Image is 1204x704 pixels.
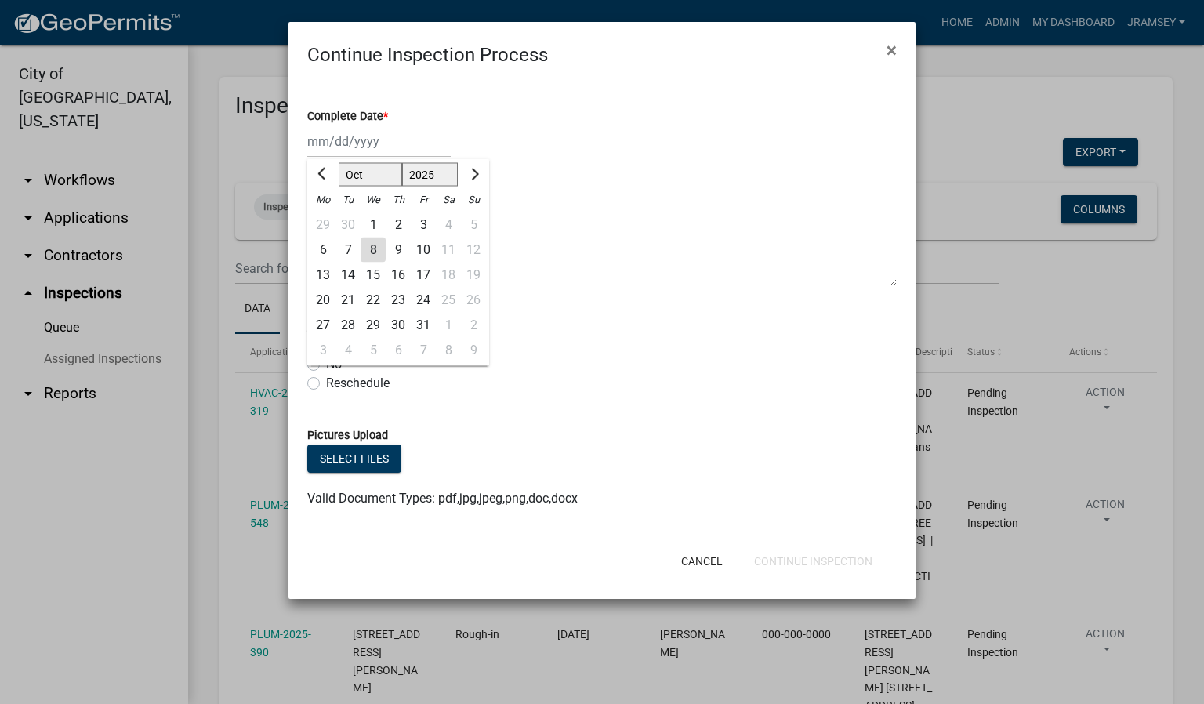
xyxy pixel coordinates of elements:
div: Tuesday, October 14, 2025 [335,263,361,288]
div: Tu [335,187,361,212]
select: Select month [339,163,402,187]
div: 13 [310,263,335,288]
div: 8 [361,238,386,263]
div: 10 [411,238,436,263]
div: Su [461,187,486,212]
div: 14 [335,263,361,288]
div: 3 [411,212,436,238]
div: 16 [386,263,411,288]
div: Friday, October 3, 2025 [411,212,436,238]
div: Fr [411,187,436,212]
div: 4 [335,338,361,363]
div: Wednesday, November 5, 2025 [361,338,386,363]
div: 1 [361,212,386,238]
button: Previous month [314,162,332,187]
div: Wednesday, October 8, 2025 [361,238,386,263]
div: 30 [386,313,411,338]
div: Wednesday, October 1, 2025 [361,212,386,238]
button: Select files [307,445,401,473]
div: Sa [436,187,461,212]
div: Thursday, October 16, 2025 [386,263,411,288]
div: Wednesday, October 29, 2025 [361,313,386,338]
div: 15 [361,263,386,288]
div: 21 [335,288,361,313]
label: Reschedule [326,374,390,393]
div: Wednesday, October 22, 2025 [361,288,386,313]
div: 20 [310,288,335,313]
span: × [887,39,897,61]
div: Friday, October 17, 2025 [411,263,436,288]
button: Close [874,28,909,72]
div: Monday, September 29, 2025 [310,212,335,238]
div: Monday, October 13, 2025 [310,263,335,288]
div: Wednesday, October 15, 2025 [361,263,386,288]
div: 5 [361,338,386,363]
div: Tuesday, October 7, 2025 [335,238,361,263]
div: Tuesday, November 4, 2025 [335,338,361,363]
div: Friday, October 10, 2025 [411,238,436,263]
div: Thursday, November 6, 2025 [386,338,411,363]
div: 27 [310,313,335,338]
div: 7 [335,238,361,263]
select: Select year [402,163,459,187]
div: Thursday, October 30, 2025 [386,313,411,338]
label: Complete Date [307,111,388,122]
div: Thursday, October 9, 2025 [386,238,411,263]
label: Pictures Upload [307,430,388,441]
div: Mo [310,187,335,212]
div: 9 [386,238,411,263]
button: Continue Inspection [742,547,885,575]
div: 3 [310,338,335,363]
div: 24 [411,288,436,313]
div: 6 [310,238,335,263]
div: 28 [335,313,361,338]
div: Thursday, October 23, 2025 [386,288,411,313]
input: mm/dd/yyyy [307,125,451,158]
div: Friday, October 24, 2025 [411,288,436,313]
div: Monday, November 3, 2025 [310,338,335,363]
div: Friday, October 31, 2025 [411,313,436,338]
div: 31 [411,313,436,338]
div: Thursday, October 2, 2025 [386,212,411,238]
div: Th [386,187,411,212]
div: 7 [411,338,436,363]
span: Valid Document Types: pdf,jpg,jpeg,png,doc,docx [307,491,578,506]
div: 22 [361,288,386,313]
button: Cancel [669,547,735,575]
div: Monday, October 6, 2025 [310,238,335,263]
div: 30 [335,212,361,238]
div: 2 [386,212,411,238]
h4: Continue Inspection Process [307,41,548,69]
div: We [361,187,386,212]
div: 29 [310,212,335,238]
div: Tuesday, October 28, 2025 [335,313,361,338]
div: Monday, October 27, 2025 [310,313,335,338]
div: 17 [411,263,436,288]
div: Tuesday, October 21, 2025 [335,288,361,313]
button: Next month [464,162,483,187]
div: Friday, November 7, 2025 [411,338,436,363]
div: Monday, October 20, 2025 [310,288,335,313]
div: 29 [361,313,386,338]
div: 23 [386,288,411,313]
div: Tuesday, September 30, 2025 [335,212,361,238]
div: 6 [386,338,411,363]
